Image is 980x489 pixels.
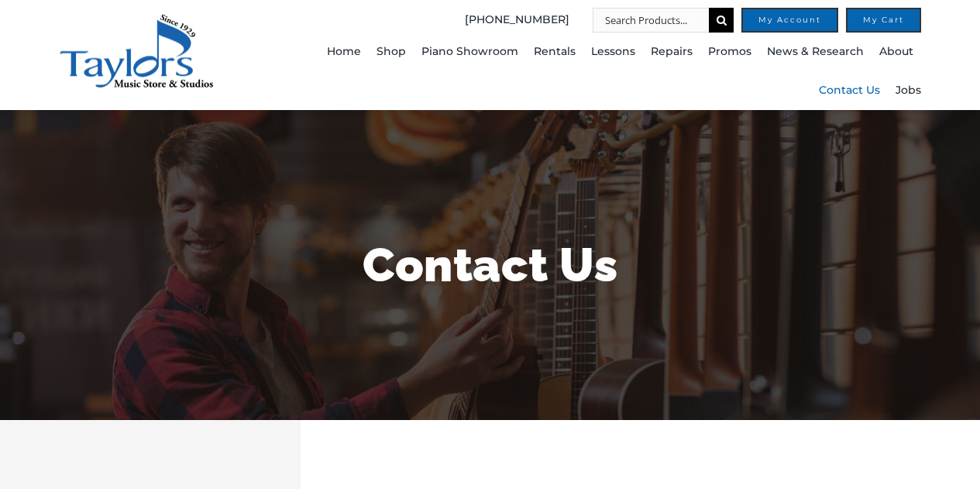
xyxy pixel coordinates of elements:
h1: Contact Us [37,232,944,298]
span: Home [327,40,361,64]
span: Contact Us [819,78,880,103]
span: Lessons [591,40,635,64]
nav: Top Right [283,8,921,33]
span: Shop [377,40,406,64]
a: Lessons [591,33,635,71]
input: Search Products... [593,8,709,33]
span: Piano Showroom [421,40,518,64]
span: Rentals [534,40,576,64]
a: Home [327,33,361,71]
span: Jobs [896,78,921,103]
a: Rentals [534,33,576,71]
a: Promos [708,33,751,71]
span: Repairs [651,40,693,64]
a: News & Research [767,33,864,71]
a: About [879,33,913,71]
a: My Cart [846,8,921,33]
a: taylors-music-store-west-chester [59,12,214,27]
a: Piano Showroom [421,33,518,71]
span: Promos [708,40,751,64]
a: Shop [377,33,406,71]
a: [PHONE_NUMBER] [465,8,569,33]
a: Contact Us [819,71,880,110]
a: Repairs [651,33,693,71]
a: Jobs [896,71,921,110]
span: News & Research [767,40,864,64]
nav: Main Menu [283,33,921,110]
input: Search [709,8,734,33]
a: My Account [741,8,838,33]
span: About [879,40,913,64]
